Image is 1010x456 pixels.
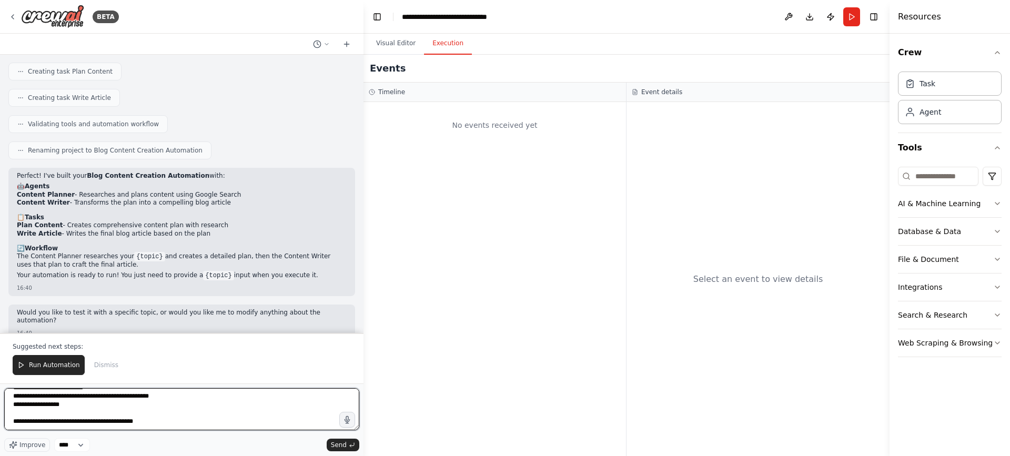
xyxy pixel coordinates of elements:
[17,191,347,199] li: - Researches and plans content using Google Search
[370,9,385,24] button: Hide left sidebar
[369,107,621,143] div: No events received yet
[898,273,1002,301] button: Integrations
[17,271,347,280] p: Your automation is ready to run! You just need to provide a input when you execute it.
[19,441,45,449] span: Improve
[331,441,347,449] span: Send
[368,33,424,55] button: Visual Editor
[89,355,124,375] button: Dismiss
[898,338,993,348] div: Web Scraping & Browsing
[898,163,1002,366] div: Tools
[17,252,347,269] p: The Content Planner researches your and creates a detailed plan, then the Content Writer uses tha...
[29,361,80,369] span: Run Automation
[94,361,118,369] span: Dismiss
[17,172,347,180] p: Perfect! I've built your with:
[17,199,347,207] li: - Transforms the plan into a compelling blog article
[13,355,85,375] button: Run Automation
[402,12,518,22] nav: breadcrumb
[898,67,1002,133] div: Crew
[134,252,165,261] code: {topic}
[13,342,351,351] p: Suggested next steps:
[25,245,58,252] strong: Workflow
[203,271,234,280] code: {topic}
[898,190,1002,217] button: AI & Machine Learning
[920,107,941,117] div: Agent
[28,67,113,76] span: Creating task Plan Content
[898,226,961,237] div: Database & Data
[898,218,1002,245] button: Database & Data
[17,199,70,206] strong: Content Writer
[898,282,942,292] div: Integrations
[309,38,334,50] button: Switch to previous chat
[21,5,84,28] img: Logo
[866,9,881,24] button: Hide right sidebar
[4,438,50,452] button: Improve
[898,198,981,209] div: AI & Machine Learning
[898,301,1002,329] button: Search & Research
[898,38,1002,67] button: Crew
[17,214,347,222] h2: 📋
[17,191,75,198] strong: Content Planner
[920,78,935,89] div: Task
[17,284,347,292] div: 16:40
[378,88,405,96] h3: Timeline
[28,146,203,155] span: Renaming project to Blog Content Creation Automation
[338,38,355,50] button: Start a new chat
[17,329,347,337] div: 16:40
[25,214,44,221] strong: Tasks
[641,88,682,96] h3: Event details
[28,94,111,102] span: Creating task Write Article
[17,221,63,229] strong: Plan Content
[370,61,406,76] h2: Events
[17,309,347,325] p: Would you like to test it with a specific topic, or would you like me to modify anything about th...
[17,230,347,238] li: - Writes the final blog article based on the plan
[898,310,967,320] div: Search & Research
[898,329,1002,357] button: Web Scraping & Browsing
[339,412,355,428] button: Click to speak your automation idea
[898,133,1002,163] button: Tools
[17,221,347,230] li: - Creates comprehensive content plan with research
[327,439,359,451] button: Send
[898,11,941,23] h4: Resources
[898,254,959,265] div: File & Document
[93,11,119,23] div: BETA
[424,33,472,55] button: Execution
[25,183,49,190] strong: Agents
[87,172,209,179] strong: Blog Content Creation Automation
[17,183,347,191] h2: 🤖
[17,230,62,237] strong: Write Article
[898,246,1002,273] button: File & Document
[693,273,823,286] div: Select an event to view details
[17,245,347,253] h2: 🔄
[28,120,159,128] span: Validating tools and automation workflow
